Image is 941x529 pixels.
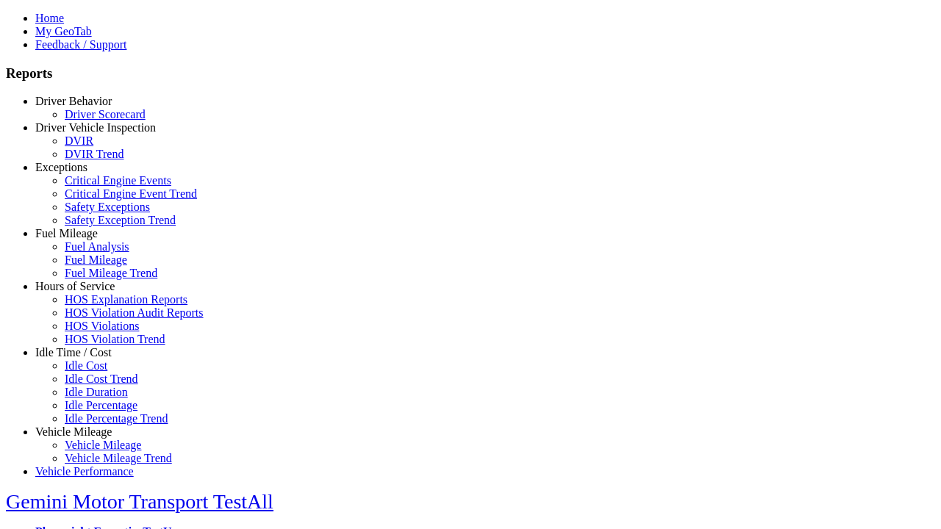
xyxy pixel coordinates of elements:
[65,333,165,345] a: HOS Violation Trend
[65,320,139,332] a: HOS Violations
[35,227,98,240] a: Fuel Mileage
[35,95,112,107] a: Driver Behavior
[6,490,273,513] a: Gemini Motor Transport TestAll
[65,214,176,226] a: Safety Exception Trend
[35,161,87,173] a: Exceptions
[65,293,187,306] a: HOS Explanation Reports
[65,187,197,200] a: Critical Engine Event Trend
[65,412,168,425] a: Idle Percentage Trend
[35,280,115,292] a: Hours of Service
[35,12,64,24] a: Home
[65,108,146,120] a: Driver Scorecard
[65,240,129,253] a: Fuel Analysis
[65,148,124,160] a: DVIR Trend
[35,25,92,37] a: My GeoTab
[65,253,127,266] a: Fuel Mileage
[65,306,204,319] a: HOS Violation Audit Reports
[65,201,150,213] a: Safety Exceptions
[65,399,137,411] a: Idle Percentage
[65,373,138,385] a: Idle Cost Trend
[65,174,171,187] a: Critical Engine Events
[6,65,935,82] h3: Reports
[65,439,141,451] a: Vehicle Mileage
[35,121,156,134] a: Driver Vehicle Inspection
[65,452,172,464] a: Vehicle Mileage Trend
[65,386,128,398] a: Idle Duration
[35,425,112,438] a: Vehicle Mileage
[65,267,157,279] a: Fuel Mileage Trend
[35,465,134,478] a: Vehicle Performance
[65,359,107,372] a: Idle Cost
[35,346,112,359] a: Idle Time / Cost
[35,38,126,51] a: Feedback / Support
[65,134,93,147] a: DVIR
